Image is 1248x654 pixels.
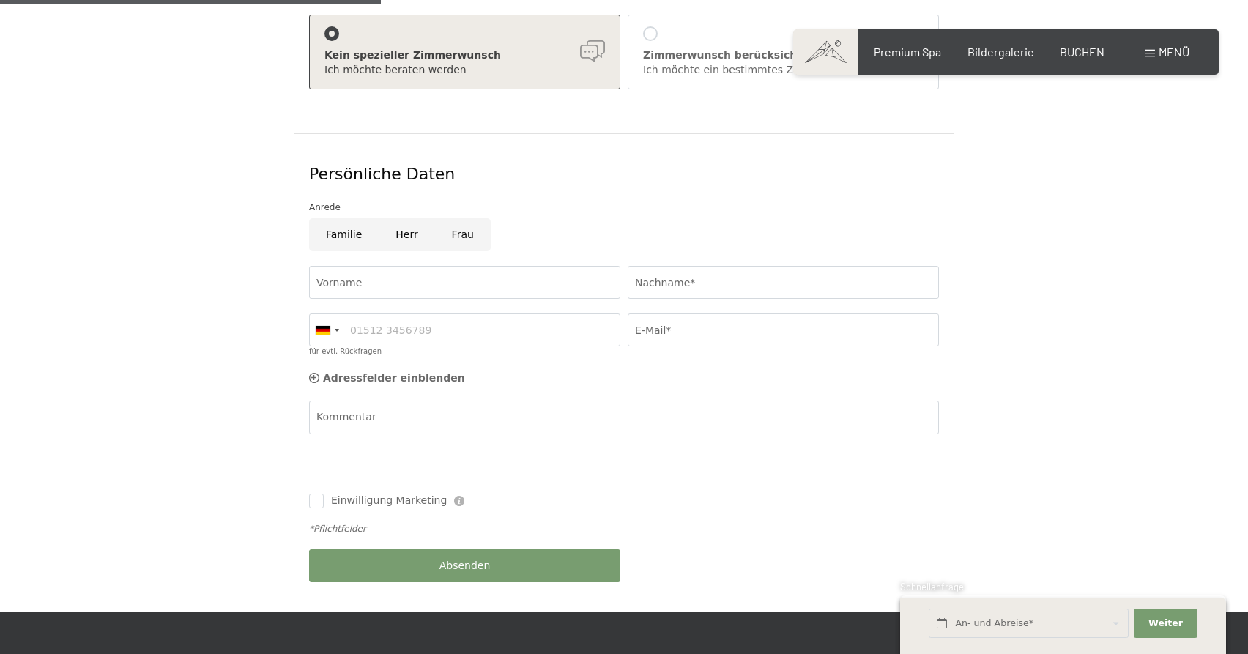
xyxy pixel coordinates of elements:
[323,372,465,384] span: Adressfelder einblenden
[967,45,1034,59] a: Bildergalerie
[309,347,382,355] label: für evtl. Rückfragen
[324,48,605,63] div: Kein spezieller Zimmerwunsch
[1060,45,1104,59] a: BUCHEN
[1134,609,1197,639] button: Weiter
[309,163,939,186] div: Persönliche Daten
[643,63,924,78] div: Ich möchte ein bestimmtes Zimmer wählen
[439,559,491,573] span: Absenden
[309,313,620,346] input: 01512 3456789
[900,581,964,592] span: Schnellanfrage
[331,494,447,508] span: Einwilligung Marketing
[874,45,941,59] a: Premium Spa
[309,523,939,535] div: *Pflichtfelder
[309,200,939,215] div: Anrede
[1159,45,1189,59] span: Menü
[310,314,343,346] div: Germany (Deutschland): +49
[1148,617,1183,630] span: Weiter
[309,549,620,582] button: Absenden
[643,48,924,63] div: Zimmerwunsch berücksichtigen
[324,63,605,78] div: Ich möchte beraten werden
